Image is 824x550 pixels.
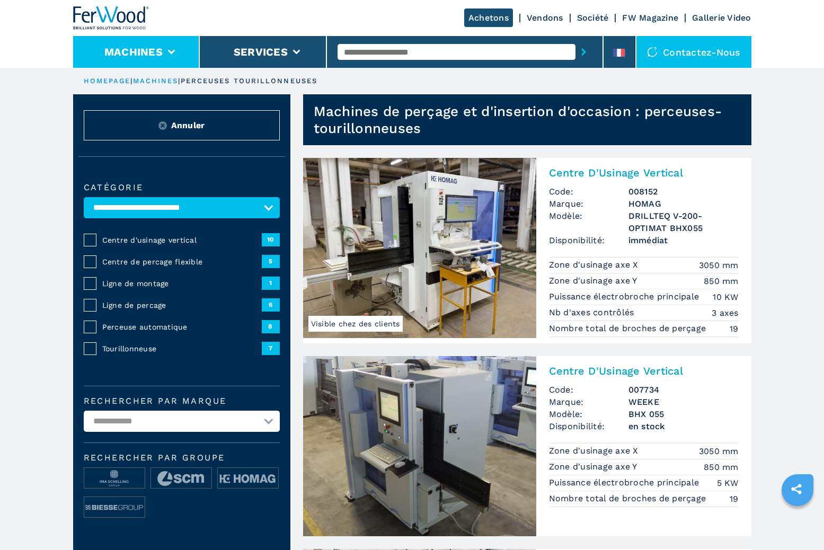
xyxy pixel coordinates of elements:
iframe: Chat [779,502,816,542]
button: ResetAnnuler [84,110,280,140]
h3: BHX 055 [628,408,739,420]
span: 6 [262,298,280,311]
span: 7 [262,342,280,354]
em: 3050 mm [699,445,739,457]
em: 3050 mm [699,259,739,271]
a: Société [577,13,609,23]
h1: Machines de perçage et d'insertion d'occasion : perceuses-tourillonneuses [314,103,751,137]
span: | [178,77,180,85]
h3: 007734 [628,384,739,396]
p: Zone d'usinage axe X [549,445,641,457]
p: Zone d'usinage axe Y [549,275,640,287]
img: Ferwood [73,6,149,30]
span: Code: [549,384,628,396]
p: Puissance électrobroche principale [549,477,702,489]
p: Nb d'axes contrôlés [549,307,637,318]
span: Modèle: [549,408,628,420]
p: Nombre total de broches de perçage [549,493,709,504]
p: Puissance électrobroche principale [549,291,702,303]
p: Nombre total de broches de perçage [549,323,709,334]
span: 10 [262,233,280,246]
img: image [218,468,278,489]
h3: 008152 [628,185,739,198]
h2: Centre D'Usinage Vertical [549,365,739,377]
img: Reset [158,121,167,130]
span: Rechercher par groupe [84,454,280,462]
em: 19 [730,493,739,505]
h3: DRILLTEQ V-200-OPTIMAT BHX055 [628,210,739,234]
span: Ligne de percage [102,300,262,311]
span: Ligne de montage [102,278,262,289]
span: | [130,77,132,85]
em: 850 mm [704,461,739,473]
a: sharethis [783,476,810,502]
label: catégorie [84,183,280,192]
span: Perceuse automatique [102,322,262,332]
img: Centre D'Usinage Vertical WEEKE BHX 055 [303,356,536,536]
p: Zone d'usinage axe Y [549,461,640,473]
span: Disponibilité: [549,420,628,432]
div: Contactez-nous [636,36,751,68]
span: 8 [262,320,280,333]
em: 5 KW [717,477,739,489]
h3: WEEKE [628,396,739,408]
span: en stock [628,420,739,432]
a: Centre D'Usinage Vertical HOMAG DRILLTEQ V-200-OPTIMAT BHX055Visible chez des clientsCentre D'Usi... [303,158,751,343]
span: Disponibilité: [549,234,628,246]
p: Zone d'usinage axe X [549,259,641,271]
p: perceuses tourillonneuses [181,76,318,86]
button: Services [234,46,288,58]
span: Code: [549,185,628,198]
img: Centre D'Usinage Vertical HOMAG DRILLTEQ V-200-OPTIMAT BHX055 [303,158,536,338]
img: image [84,468,145,489]
span: 5 [262,255,280,268]
em: 850 mm [704,275,739,287]
span: Visible chez des clients [308,316,403,332]
img: image [84,497,145,518]
a: Gallerie Video [692,13,751,23]
a: Achetons [464,8,513,27]
em: 10 KW [713,291,738,303]
span: Centre de percage flexible [102,256,262,267]
span: Marque: [549,396,628,408]
img: image [151,468,211,489]
h2: Centre D'Usinage Vertical [549,166,739,179]
a: FW Magazine [622,13,678,23]
button: submit-button [575,40,592,64]
span: 1 [262,277,280,289]
span: Modèle: [549,210,628,234]
a: HOMEPAGE [84,77,131,85]
span: Annuler [171,119,205,131]
span: Tourillonneuse [102,343,262,354]
em: 19 [730,323,739,335]
h3: HOMAG [628,198,739,210]
span: Marque: [549,198,628,210]
span: Centre d'usinage vertical [102,235,262,245]
em: 3 axes [712,307,739,319]
label: Rechercher par marque [84,397,280,405]
img: Contactez-nous [647,47,658,57]
a: Centre D'Usinage Vertical WEEKE BHX 055Centre D'Usinage VerticalCode:007734Marque:WEEKEModèle:BHX... [303,356,751,536]
span: immédiat [628,234,739,246]
button: Machines [104,46,163,58]
a: machines [133,77,179,85]
a: Vendons [527,13,563,23]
